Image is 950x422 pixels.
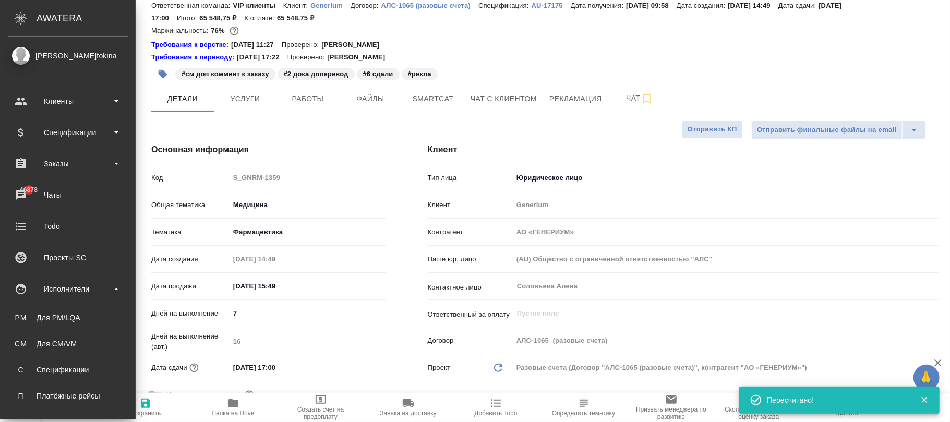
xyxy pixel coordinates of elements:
[102,393,189,422] button: Сохранить
[513,224,939,239] input: Пустое поле
[151,2,233,9] p: Ответственная команда:
[474,409,517,417] span: Добавить Todo
[682,120,743,139] button: Отправить КП
[751,120,903,139] button: Отправить финальные файлы на email
[571,2,626,9] p: Дата получения:
[199,14,244,22] p: 65 548,75 ₽
[428,143,939,156] h4: Клиент
[158,92,208,105] span: Детали
[166,390,235,400] span: Учитывать выходные
[401,69,439,78] span: рекла
[356,69,401,78] span: 6 сдали
[513,251,939,267] input: Пустое поле
[151,143,386,156] h4: Основная информация
[913,395,935,405] button: Закрыть
[244,14,277,22] p: К оплате:
[130,409,161,417] span: Сохранить
[8,156,128,172] div: Заказы
[8,187,128,203] div: Чаты
[513,333,939,348] input: Пустое поле
[513,197,939,212] input: Пустое поле
[282,40,322,50] p: Проверено:
[552,409,615,417] span: Определить тематику
[751,120,926,139] div: split button
[151,63,174,86] button: Добавить тэг
[37,8,136,29] div: AWATERA
[151,52,237,63] a: Требования к переводу:
[230,170,386,185] input: Пустое поле
[471,92,537,105] span: Чат с клиентом
[8,250,128,266] div: Проекты SC
[151,281,230,292] p: Дата продажи
[182,69,269,79] p: #см доп коммент к заказу
[428,309,513,320] p: Ответственный за оплату
[243,388,256,402] button: Выбери, если сб и вс нужно считать рабочими днями для выполнения заказа.
[516,307,914,320] input: Пустое поле
[3,182,133,208] a: 46878Чаты
[283,2,310,9] p: Клиент:
[428,363,451,373] p: Проект
[227,24,241,38] button: 12917.54 RUB;
[615,92,665,105] span: Чат
[220,92,270,105] span: Услуги
[230,306,386,321] input: ✎ Введи что-нибудь
[513,359,939,377] div: Разовые счета (Договор "АЛС-1065 (разовые счета)", контрагент "АО «ГЕНЕРИУМ»")
[428,254,513,264] p: Наше юр. лицо
[8,219,128,234] div: Todo
[428,282,513,293] p: Контактное лицо
[151,363,187,373] p: Дата сдачи
[8,93,128,109] div: Клиенты
[211,27,227,34] p: 76%
[634,406,709,420] span: Призвать менеджера по развитию
[310,1,351,9] a: Generium
[363,69,393,79] p: #6 сдали
[452,393,540,422] button: Добавить Todo
[230,251,321,267] input: Пустое поле
[408,69,431,79] p: #рекла
[381,2,478,9] p: АЛС-1065 (разовые счета)
[230,279,321,294] input: ✎ Введи что-нибудь
[8,307,128,328] a: PMДля PM/LQA
[626,2,677,9] p: [DATE] 09:58
[230,334,386,349] input: Пустое поле
[677,2,728,9] p: Дата создания:
[628,393,715,422] button: Призвать менеджера по развитию
[230,223,386,241] div: Фармацевтика
[230,196,386,214] div: Медицина
[8,359,128,380] a: ССпецификации
[277,393,365,422] button: Создать счет на предоплату
[189,393,277,422] button: Папка на Drive
[918,367,935,389] span: 🙏
[212,409,255,417] span: Папка на Drive
[757,124,897,136] span: Отправить финальные файлы на email
[284,69,348,79] p: #2 дока доперевод
[728,2,778,9] p: [DATE] 14:49
[778,2,819,9] p: Дата сдачи:
[767,395,905,405] div: Пересчитано!
[8,281,128,297] div: Исполнители
[177,14,199,22] p: Итого:
[365,393,452,422] button: Заявка на доставку
[277,14,322,22] p: 65 548,75 ₽
[478,2,531,9] p: Спецификация:
[151,331,230,352] p: Дней на выполнение (авт.)
[715,393,803,422] button: Скопировать ссылку на оценку заказа
[13,391,123,401] div: Платёжные рейсы
[237,52,287,63] p: [DATE] 17:22
[408,92,458,105] span: Smartcat
[321,40,387,50] p: [PERSON_NAME]
[381,1,478,9] a: АЛС-1065 (разовые счета)
[532,2,571,9] p: AU-17175
[351,2,381,9] p: Договор:
[14,185,44,195] span: 46878
[230,360,321,375] input: ✎ Введи что-нибудь
[913,365,940,391] button: 🙏
[721,406,797,420] span: Скопировать ссылку на оценку заказа
[151,308,230,319] p: Дней на выполнение
[380,409,436,417] span: Заявка на доставку
[540,393,628,422] button: Определить тематику
[151,173,230,183] p: Код
[327,52,393,63] p: [PERSON_NAME]
[513,169,939,187] div: Юридическое лицо
[8,385,128,406] a: ППлатёжные рейсы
